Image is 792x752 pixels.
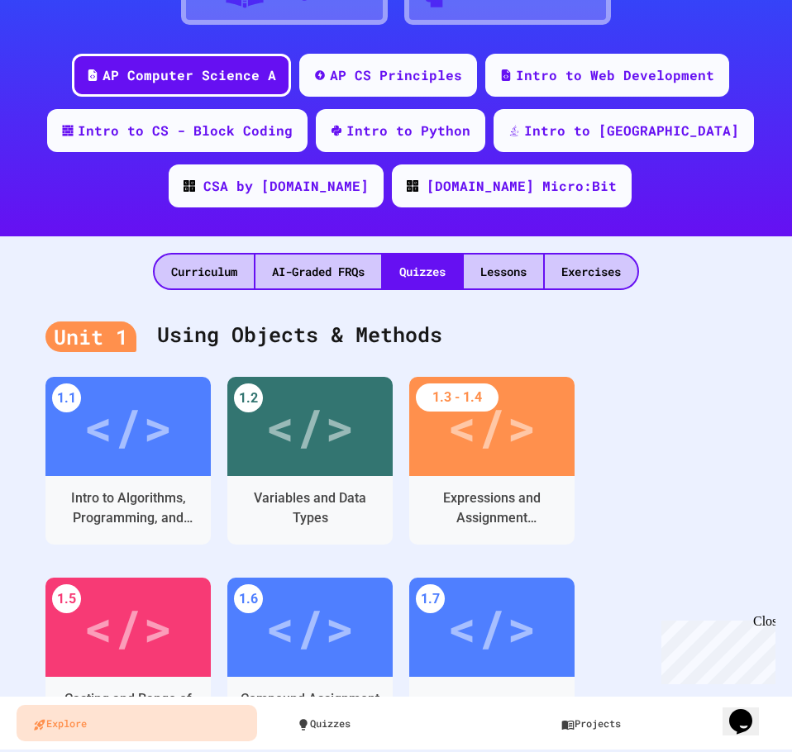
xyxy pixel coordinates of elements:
[416,584,445,613] div: 1.7
[427,176,617,196] div: [DOMAIN_NAME] Micro:Bit
[52,383,81,412] div: 1.1
[52,584,81,613] div: 1.5
[45,302,747,369] div: Using Objects & Methods
[383,255,462,288] div: Quizzes
[330,65,462,85] div: AP CS Principles
[422,488,562,528] div: Expressions and Assignment Statements
[655,614,775,684] iframe: chat widget
[265,590,355,664] div: </>
[265,389,355,464] div: </>
[234,383,263,412] div: 1.2
[407,180,418,192] img: CODE_logo_RGB.png
[516,65,714,85] div: Intro to Web Development
[7,7,114,105] div: Chat with us now!Close
[723,686,775,735] iframe: chat widget
[83,389,173,464] div: </>
[447,590,537,664] div: </>
[464,255,543,288] div: Lessons
[203,176,369,196] div: CSA by [DOMAIN_NAME]
[83,590,173,664] div: </>
[240,689,380,729] div: Compound Assignment Operators
[78,121,293,140] div: Intro to CS - Block Coding
[17,705,257,741] a: Explore
[45,321,136,353] div: Unit 1
[524,121,739,140] div: Intro to [GEOGRAPHIC_DATA]
[240,488,380,528] div: Variables and Data Types
[103,65,276,85] div: AP Computer Science A
[545,255,637,288] div: Exercises
[58,689,198,729] div: Casting and Range of Variables
[234,584,263,613] div: 1.6
[447,389,537,464] div: </>
[545,705,785,741] a: Projects
[155,255,254,288] div: Curriculum
[58,488,198,528] div: Intro to Algorithms, Programming, and Compilers
[280,705,521,741] a: Quizzes
[346,121,470,140] div: Intro to Python
[416,383,499,412] div: 1.3 - 1.4
[184,180,195,192] img: CODE_logo_RGB.png
[255,255,381,288] div: AI-Graded FRQs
